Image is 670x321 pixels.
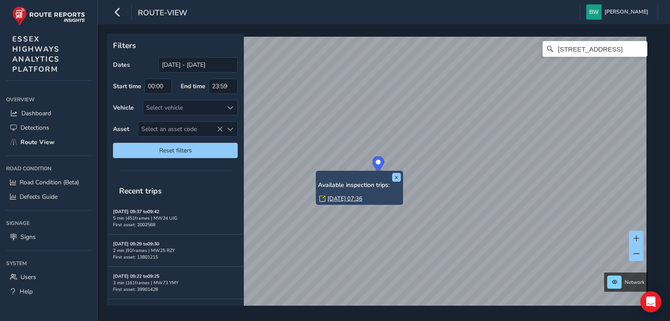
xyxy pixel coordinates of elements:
[640,291,661,312] div: Open Intercom Messenger
[138,122,223,136] span: Select an asset code
[20,193,58,201] span: Defects Guide
[12,34,60,74] span: ESSEX HIGHWAYS ANALYTICS PLATFORM
[21,124,49,132] span: Detections
[6,93,91,106] div: Overview
[543,41,647,57] input: Search
[6,162,91,175] div: Road Condition
[586,4,602,20] img: diamond-layout
[6,135,91,149] a: Route View
[113,247,238,254] div: 2 min | 91 frames | MW25 RZY
[143,100,223,115] div: Select vehicle
[113,273,159,280] strong: [DATE] 09:22 to 09:25
[113,143,238,158] button: Reset filters
[223,122,237,136] div: Select an asset code
[113,305,159,312] strong: [DATE] 09:17 to 09:17
[113,179,168,202] span: Recent trips
[21,273,36,281] span: Users
[138,7,187,20] span: route-view
[113,241,159,247] strong: [DATE] 09:29 to 09:30
[20,178,79,186] span: Road Condition (Beta)
[120,146,231,155] span: Reset filters
[21,109,51,117] span: Dashboard
[6,106,91,121] a: Dashboard
[110,37,646,316] canvas: Map
[6,257,91,270] div: System
[181,82,205,90] label: End time
[6,270,91,284] a: Users
[6,175,91,190] a: Road Condition (Beta)
[6,284,91,299] a: Help
[6,190,91,204] a: Defects Guide
[373,156,384,174] div: Map marker
[586,4,651,20] button: [PERSON_NAME]
[605,4,648,20] span: [PERSON_NAME]
[113,104,134,112] label: Vehicle
[113,254,158,260] span: First asset: 13801215
[113,221,155,228] span: First asset: 2002568
[392,173,401,182] button: x
[6,121,91,135] a: Detections
[6,217,91,230] div: Signage
[113,208,159,215] strong: [DATE] 09:37 to 09:42
[20,287,33,296] span: Help
[113,40,238,51] p: Filters
[328,195,362,203] a: [DATE] 07:36
[113,286,158,293] span: First asset: 39901428
[625,279,645,286] span: Network
[113,61,130,69] label: Dates
[113,82,141,90] label: Start time
[12,6,85,26] img: rr logo
[113,125,129,133] label: Asset
[318,182,401,189] h6: Available inspection trips:
[113,215,238,221] div: 5 min | 451 frames | MW24 UJG
[6,230,91,244] a: Signs
[113,280,238,286] div: 3 min | 161 frames | MW73 YMY
[21,233,36,241] span: Signs
[21,138,55,146] span: Route View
